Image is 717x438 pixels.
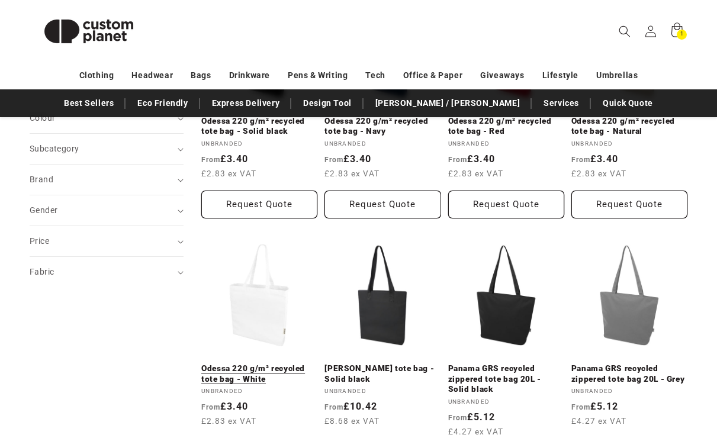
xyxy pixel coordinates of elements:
a: Odessa 220 g/m² recycled tote bag - Natural [571,116,687,137]
a: Best Sellers [58,93,120,114]
a: [PERSON_NAME] tote bag - Solid black [324,363,441,384]
summary: Subcategory (0 selected) [30,134,184,164]
summary: Gender (0 selected) [30,195,184,226]
a: Odessa 220 g/m² recycled tote bag - Solid black [201,116,317,137]
button: Request Quote [324,191,441,218]
a: Odessa 220 g/m² recycled tote bag - Navy [324,116,441,137]
a: Pens & Writing [288,65,348,86]
img: Custom Planet [30,5,148,58]
summary: Price [30,226,184,256]
a: Quick Quote [597,93,659,114]
a: Headwear [131,65,173,86]
a: [PERSON_NAME] / [PERSON_NAME] [369,93,526,114]
span: 1 [680,30,684,40]
a: Umbrellas [596,65,638,86]
a: Drinkware [229,65,270,86]
a: Tech [365,65,385,86]
summary: Search [612,18,638,44]
summary: Brand (0 selected) [30,165,184,195]
a: Services [538,93,585,114]
a: Office & Paper [403,65,462,86]
span: Price [30,236,49,246]
a: Panama GRS recycled zippered tote bag 20L - Grey [571,363,687,384]
a: Panama GRS recycled zippered tote bag 20L - Solid black [448,363,564,395]
span: Colour [30,113,55,123]
button: Request Quote [201,191,317,218]
a: Odessa 220 g/m² recycled tote bag - White [201,363,317,384]
summary: Colour (0 selected) [30,103,184,133]
a: Lifestyle [542,65,578,86]
a: Giveaways [480,65,524,86]
a: Clothing [79,65,114,86]
summary: Fabric (0 selected) [30,257,184,287]
span: Gender [30,205,57,215]
span: Brand [30,175,53,184]
span: Subcategory [30,144,79,153]
a: Eco Friendly [131,93,194,114]
a: Odessa 220 g/m² recycled tote bag - Red [448,116,564,137]
button: Request Quote [448,191,564,218]
a: Express Delivery [206,93,286,114]
span: Fabric [30,267,54,276]
a: Design Tool [297,93,358,114]
a: Bags [191,65,211,86]
button: Request Quote [571,191,687,218]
